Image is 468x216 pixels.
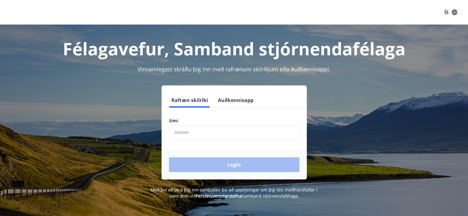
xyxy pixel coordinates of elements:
[169,93,210,108] button: Rafræn skilríki
[441,7,461,18] button: ÍS
[196,193,242,199] a: Persónuverndarstefna
[169,118,299,124] label: Sími
[138,65,331,73] span: Vinsamlegast skráðu þig inn með rafrænum skilríkjum eða Auðkennisappi.
[215,93,256,108] button: Auðkennisapp
[20,37,448,60] h1: Félagavefur, Samband stjórnendafélaga
[150,187,318,199] span: Með því að skrá þig inn samþykkir þú að upplýsingar um þig séu meðhöndlaðar í samræmi við Samband...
